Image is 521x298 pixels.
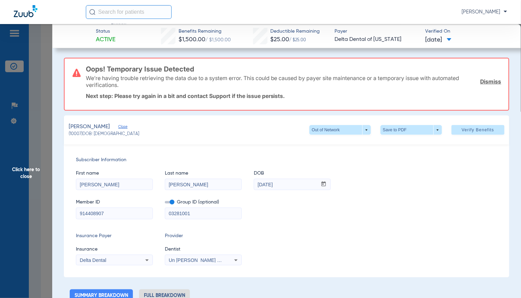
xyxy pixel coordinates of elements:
img: Zuub Logo [14,5,37,17]
img: Search Icon [89,9,95,15]
span: Subscriber Information [76,156,497,164]
span: / $25.00 [290,38,306,42]
span: Status [96,28,115,35]
input: Search for patients [86,5,172,19]
span: Last name [165,170,242,177]
span: $1,500.00 [179,36,205,43]
span: Verify Benefits [462,127,495,133]
span: Un [PERSON_NAME] D.d.s. 1538171780 [169,257,258,263]
button: Open calendar [317,179,330,190]
span: Verified On [425,28,510,35]
span: Payer [335,28,419,35]
span: / $1,500.00 [205,37,231,42]
img: error-icon [72,69,81,77]
span: Active [96,35,115,44]
a: Dismiss [480,78,501,85]
span: [PERSON_NAME] [69,123,110,131]
span: $25.00 [271,36,290,43]
span: First name [76,170,153,177]
span: Provider [165,232,242,240]
span: Insurance Payer [76,232,153,240]
span: DOB [254,170,331,177]
span: Dentist [165,246,242,253]
span: (10007) DOB: [DEMOGRAPHIC_DATA] [69,131,139,137]
span: Insurance [76,246,153,253]
span: Deductible Remaining [271,28,320,35]
span: Delta Dental of [US_STATE] [335,35,419,44]
h3: Oops! Temporary Issue Detected [86,66,501,73]
button: Save to PDF [381,125,442,135]
span: Group ID (optional) [165,199,242,206]
span: [DATE] [425,36,452,44]
span: Benefits Remaining [179,28,231,35]
p: We’re having trouble retrieving the data due to a system error. This could be caused by payer sit... [86,75,476,88]
iframe: Chat Widget [487,265,521,298]
span: Close [118,124,124,131]
span: [PERSON_NAME] [462,9,507,15]
span: Member ID [76,199,153,206]
span: Delta Dental [80,257,106,263]
button: Verify Benefits [452,125,505,135]
p: Next step: Please try again in a bit and contact Support if the issue persists. [86,92,501,99]
button: Out of Network [309,125,371,135]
